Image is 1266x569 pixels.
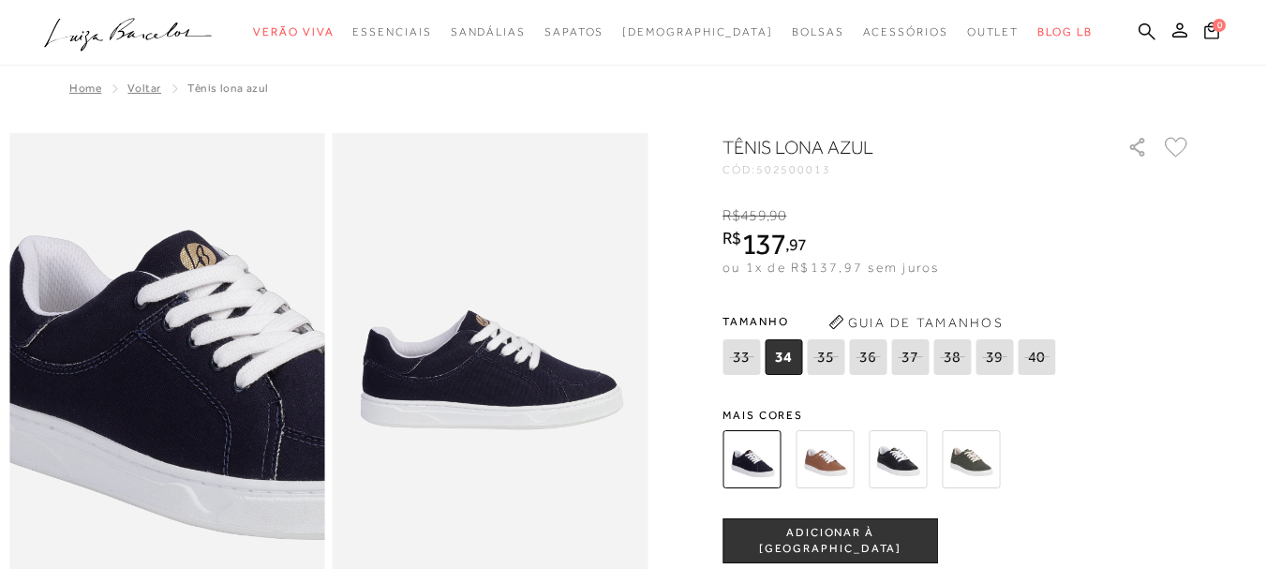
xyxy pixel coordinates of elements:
[822,307,1009,337] button: Guia de Tamanhos
[127,82,161,95] a: Voltar
[741,227,785,261] span: 137
[352,25,431,38] span: Essenciais
[1018,339,1055,375] span: 40
[807,339,844,375] span: 35
[863,25,948,38] span: Acessórios
[976,339,1013,375] span: 39
[722,430,781,488] img: Tênis lona azul
[891,339,929,375] span: 37
[352,15,431,50] a: noSubCategoriesText
[849,339,886,375] span: 36
[792,25,844,38] span: Bolsas
[942,430,1000,488] img: Tênis lona natural verde
[187,82,269,95] span: Tênis lona azul
[722,164,1097,175] div: CÓD:
[722,230,741,247] i: R$
[1213,19,1226,32] span: 0
[722,207,740,224] i: R$
[967,25,1020,38] span: Outlet
[253,15,334,50] a: noSubCategoriesText
[1037,25,1092,38] span: BLOG LB
[722,134,1074,160] h1: Tênis lona azul
[869,430,927,488] img: Tênis lona natural preto
[933,339,971,375] span: 38
[723,525,937,558] span: ADICIONAR À [GEOGRAPHIC_DATA]
[1199,21,1225,46] button: 0
[769,207,786,224] span: 90
[863,15,948,50] a: noSubCategoriesText
[722,410,1191,421] span: Mais cores
[69,82,101,95] a: Home
[722,307,1060,336] span: Tamanho
[1037,15,1092,50] a: BLOG LB
[622,25,773,38] span: [DEMOGRAPHIC_DATA]
[722,260,939,275] span: ou 1x de R$137,97 sem juros
[544,15,603,50] a: noSubCategoriesText
[765,339,802,375] span: 34
[740,207,766,224] span: 459
[253,25,334,38] span: Verão Viva
[789,234,807,254] span: 97
[451,25,526,38] span: Sandálias
[544,25,603,38] span: Sapatos
[756,163,831,176] span: 502500013
[722,518,938,563] button: ADICIONAR À [GEOGRAPHIC_DATA]
[796,430,854,488] img: Tênis lona natural castanho
[622,15,773,50] a: noSubCategoriesText
[792,15,844,50] a: noSubCategoriesText
[785,236,807,253] i: ,
[967,15,1020,50] a: noSubCategoriesText
[722,339,760,375] span: 33
[451,15,526,50] a: noSubCategoriesText
[767,207,787,224] i: ,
